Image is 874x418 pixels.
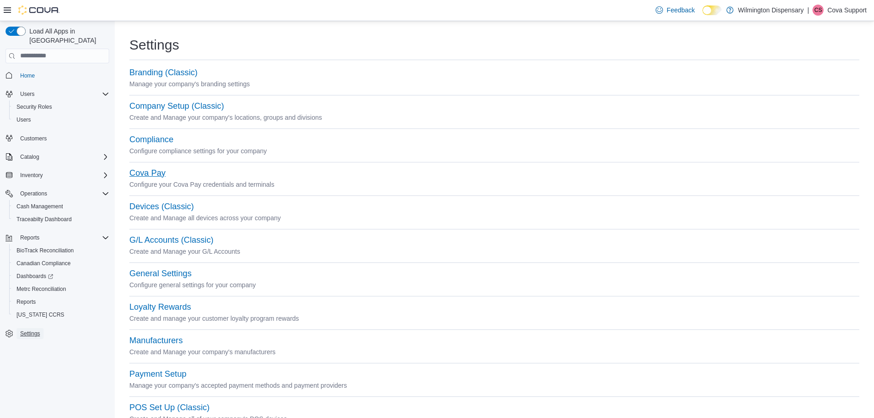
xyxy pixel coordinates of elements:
span: Dashboards [13,271,109,282]
h1: Settings [129,36,179,54]
button: Metrc Reconciliation [9,283,113,295]
span: Feedback [667,6,695,15]
a: Settings [17,328,44,339]
span: Security Roles [17,103,52,111]
a: Reports [13,296,39,307]
button: G/L Accounts (Classic) [129,235,213,245]
span: Traceabilty Dashboard [13,214,109,225]
button: POS Set Up (Classic) [129,403,210,412]
span: Dark Mode [702,15,703,16]
button: Catalog [2,150,113,163]
a: Users [13,114,34,125]
a: Customers [17,133,50,144]
p: Manage your company's branding settings [129,78,859,89]
span: [US_STATE] CCRS [17,311,64,318]
p: | [807,5,809,16]
p: Create and Manage your company's manufacturers [129,346,859,357]
button: BioTrack Reconciliation [9,244,113,257]
button: Operations [2,187,113,200]
span: Operations [17,188,109,199]
p: Manage your company's accepted payment methods and payment providers [129,380,859,391]
button: Reports [17,232,43,243]
span: Reports [17,298,36,306]
p: Create and Manage your G/L Accounts [129,246,859,257]
button: [US_STATE] CCRS [9,308,113,321]
button: Loyalty Rewards [129,302,191,312]
button: Compliance [129,135,173,145]
button: Inventory [17,170,46,181]
p: Configure your Cova Pay credentials and terminals [129,179,859,190]
button: Security Roles [9,100,113,113]
p: Create and Manage all devices across your company [129,212,859,223]
span: Inventory [17,170,109,181]
p: Configure general settings for your company [129,279,859,290]
span: Users [17,89,109,100]
div: Cova Support [813,5,824,16]
span: Metrc Reconciliation [13,284,109,295]
button: Traceabilty Dashboard [9,213,113,226]
button: Users [2,88,113,100]
button: Cash Management [9,200,113,213]
span: Home [20,72,35,79]
button: Manufacturers [129,336,183,346]
a: Dashboards [9,270,113,283]
span: Traceabilty Dashboard [17,216,72,223]
button: Canadian Compliance [9,257,113,270]
a: BioTrack Reconciliation [13,245,78,256]
span: Load All Apps in [GEOGRAPHIC_DATA] [26,27,109,45]
a: Cash Management [13,201,67,212]
button: Users [17,89,38,100]
a: Home [17,70,39,81]
button: Inventory [2,169,113,182]
button: Branding (Classic) [129,68,198,78]
span: BioTrack Reconciliation [13,245,109,256]
span: Canadian Compliance [17,260,71,267]
span: Users [20,90,34,98]
button: Company Setup (Classic) [129,101,224,111]
span: Settings [20,330,40,337]
a: Dashboards [13,271,57,282]
span: Home [17,70,109,81]
span: Inventory [20,172,43,179]
a: [US_STATE] CCRS [13,309,68,320]
span: BioTrack Reconciliation [17,247,74,254]
span: Washington CCRS [13,309,109,320]
span: Users [17,116,31,123]
p: Create and manage your customer loyalty program rewards [129,313,859,324]
p: Configure compliance settings for your company [129,145,859,156]
button: Cova Pay [129,168,166,178]
button: Operations [17,188,51,199]
button: Customers [2,132,113,145]
span: Dashboards [17,273,53,280]
a: Canadian Compliance [13,258,74,269]
span: Catalog [17,151,109,162]
span: Catalog [20,153,39,161]
a: Traceabilty Dashboard [13,214,75,225]
img: Cova [18,6,60,15]
button: Settings [2,327,113,340]
nav: Complex example [6,65,109,364]
span: Reports [20,234,39,241]
span: Metrc Reconciliation [17,285,66,293]
span: Customers [20,135,47,142]
button: Users [9,113,113,126]
button: Home [2,69,113,82]
button: Devices (Classic) [129,202,194,212]
p: Create and Manage your company's locations, groups and divisions [129,112,859,123]
span: Security Roles [13,101,109,112]
span: Operations [20,190,47,197]
button: Reports [9,295,113,308]
span: Users [13,114,109,125]
span: Cash Management [17,203,63,210]
button: Payment Setup [129,369,186,379]
button: General Settings [129,269,191,279]
a: Security Roles [13,101,56,112]
a: Metrc Reconciliation [13,284,70,295]
span: Customers [17,133,109,144]
span: Reports [17,232,109,243]
input: Dark Mode [702,6,722,15]
span: Reports [13,296,109,307]
a: Feedback [652,1,698,19]
span: Settings [17,328,109,339]
button: Catalog [17,151,43,162]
